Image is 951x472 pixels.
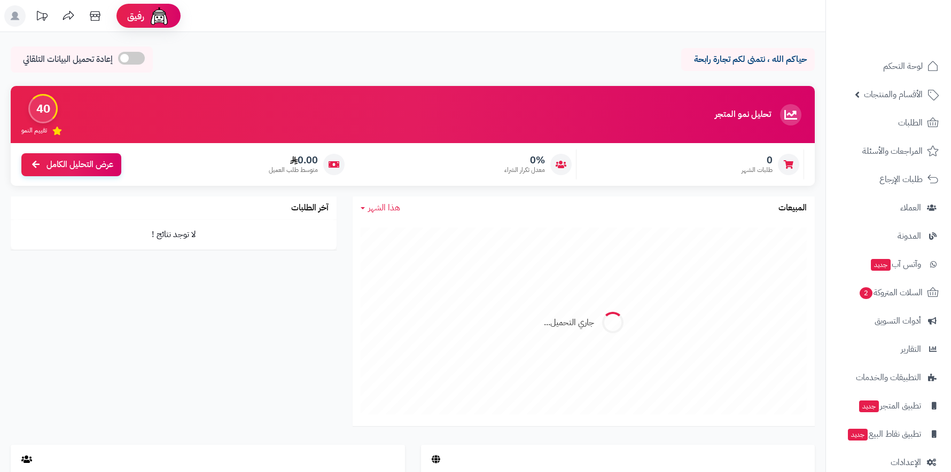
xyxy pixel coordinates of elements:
span: رفيق [127,10,144,22]
a: الطلبات [832,110,945,136]
span: أدوات التسويق [875,313,921,328]
span: المراجعات والأسئلة [862,144,923,159]
a: هذا الشهر [361,202,400,214]
span: لوحة التحكم [883,59,923,74]
a: السلات المتروكة2 [832,280,945,305]
span: 0.00 [269,154,318,166]
td: لا توجد نتائج ! [11,220,337,249]
span: العملاء [900,200,921,215]
span: تقييم النمو [21,126,47,135]
a: وآتس آبجديد [832,251,945,277]
a: أدوات التسويق [832,308,945,334]
h3: تحليل نمو المتجر [715,110,771,120]
span: معدل تكرار الشراء [504,166,545,175]
span: تطبيق نقاط البيع [847,427,921,442]
a: المراجعات والأسئلة [832,138,945,164]
span: الطلبات [898,115,923,130]
a: التطبيقات والخدمات [832,365,945,390]
span: 0 [742,154,773,166]
a: التقارير [832,336,945,362]
a: المدونة [832,223,945,249]
a: لوحة التحكم [832,53,945,79]
img: ai-face.png [149,5,170,27]
a: تطبيق نقاط البيعجديد [832,421,945,447]
span: 2 [860,287,872,299]
span: جديد [859,400,879,412]
span: الإعدادات [891,455,921,470]
span: الأقسام والمنتجات [864,87,923,102]
a: تحديثات المنصة [28,5,55,29]
span: وآتس آب [870,257,921,272]
span: السلات المتروكة [859,285,923,300]
span: هذا الشهر [368,201,400,214]
span: طلبات الشهر [742,166,773,175]
span: تطبيق المتجر [858,398,921,413]
a: تطبيق المتجرجديد [832,393,945,419]
a: العملاء [832,195,945,221]
span: 0% [504,154,545,166]
div: جاري التحميل... [544,317,594,329]
a: طلبات الإرجاع [832,167,945,192]
span: التطبيقات والخدمات [856,370,921,385]
span: التقارير [901,342,921,357]
span: إعادة تحميل البيانات التلقائي [23,53,113,66]
span: عرض التحليل الكامل [46,159,113,171]
a: عرض التحليل الكامل [21,153,121,176]
h3: المبيعات [778,203,807,213]
span: متوسط طلب العميل [269,166,318,175]
span: المدونة [898,229,921,243]
p: حياكم الله ، نتمنى لكم تجارة رابحة [689,53,807,66]
span: جديد [848,429,868,440]
span: جديد [871,259,891,271]
span: طلبات الإرجاع [879,172,923,187]
h3: آخر الطلبات [291,203,329,213]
